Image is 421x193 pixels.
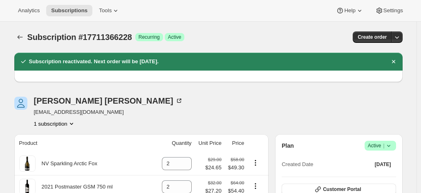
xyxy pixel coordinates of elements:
span: Active [168,34,181,40]
span: | [383,142,384,149]
span: Subscriptions [51,7,87,14]
small: $32.00 [208,180,222,185]
span: Create order [358,34,387,40]
button: Settings [370,5,408,16]
div: [PERSON_NAME] [PERSON_NAME] [34,97,183,105]
button: Create order [353,31,392,43]
span: Settings [383,7,403,14]
span: Customer Portal [323,186,361,193]
th: Price [224,134,247,152]
span: Active [368,142,393,150]
h2: Subscription reactivated. Next order will be [DATE]. [29,58,159,66]
span: Recurring [139,34,160,40]
span: Subscription #17711366228 [27,33,132,42]
button: Product actions [249,158,262,167]
span: David Baker [14,97,27,110]
span: $49.30 [226,164,244,172]
span: Help [344,7,355,14]
button: Analytics [13,5,45,16]
small: $58.00 [231,157,244,162]
small: $29.00 [208,157,222,162]
h2: Plan [282,142,294,150]
button: Dismiss notification [388,56,399,67]
button: Tools [94,5,125,16]
span: Tools [99,7,112,14]
button: Help [331,5,368,16]
small: $64.00 [231,180,244,185]
span: [EMAIL_ADDRESS][DOMAIN_NAME] [34,108,183,116]
button: Product actions [34,120,76,128]
div: NV Sparkling Arctic Fox [36,160,98,168]
th: Quantity [157,134,194,152]
div: 2021 Postmaster GSM 750 ml [36,183,113,191]
span: Analytics [18,7,40,14]
span: [DATE] [375,161,391,168]
span: Created Date [282,160,313,169]
button: Subscriptions [46,5,92,16]
span: $24.65 [205,164,222,172]
button: [DATE] [370,159,396,170]
button: Subscriptions [14,31,26,43]
button: Product actions [249,182,262,191]
th: Unit Price [194,134,224,152]
th: Product [14,134,157,152]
